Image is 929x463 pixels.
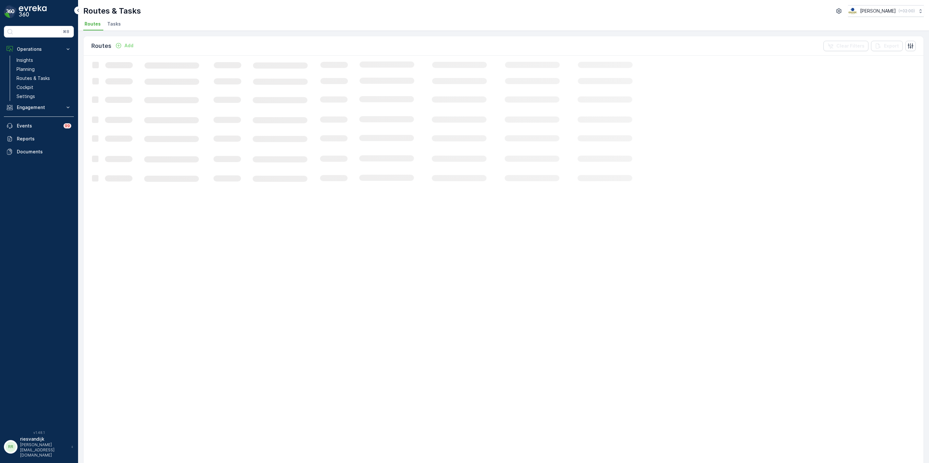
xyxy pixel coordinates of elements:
[91,41,111,50] p: Routes
[19,5,47,18] img: logo_dark-DEwI_e13.png
[4,119,74,132] a: Events99
[107,21,121,27] span: Tasks
[113,42,136,50] button: Add
[14,92,74,101] a: Settings
[14,74,74,83] a: Routes & Tasks
[4,43,74,56] button: Operations
[836,43,865,49] p: Clear Filters
[848,5,924,17] button: [PERSON_NAME](+02:00)
[63,29,69,34] p: ⌘B
[85,21,101,27] span: Routes
[17,46,61,52] p: Operations
[65,123,70,128] p: 99
[17,123,60,129] p: Events
[848,7,857,15] img: basis-logo_rgb2x.png
[83,6,141,16] p: Routes & Tasks
[17,66,35,72] p: Planning
[871,41,903,51] button: Export
[4,5,17,18] img: logo
[4,431,74,435] span: v 1.48.1
[17,84,33,91] p: Cockpit
[17,104,61,111] p: Engagement
[823,41,868,51] button: Clear Filters
[14,83,74,92] a: Cockpit
[899,8,915,14] p: ( +02:00 )
[17,136,71,142] p: Reports
[4,132,74,145] a: Reports
[17,93,35,100] p: Settings
[17,57,33,63] p: Insights
[860,8,896,14] p: [PERSON_NAME]
[124,42,133,49] p: Add
[17,75,50,82] p: Routes & Tasks
[14,56,74,65] a: Insights
[4,436,74,458] button: RRriesvandijk[PERSON_NAME][EMAIL_ADDRESS][DOMAIN_NAME]
[6,442,16,452] div: RR
[14,65,74,74] a: Planning
[20,442,68,458] p: [PERSON_NAME][EMAIL_ADDRESS][DOMAIN_NAME]
[20,436,68,442] p: riesvandijk
[4,101,74,114] button: Engagement
[4,145,74,158] a: Documents
[17,149,71,155] p: Documents
[884,43,899,49] p: Export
